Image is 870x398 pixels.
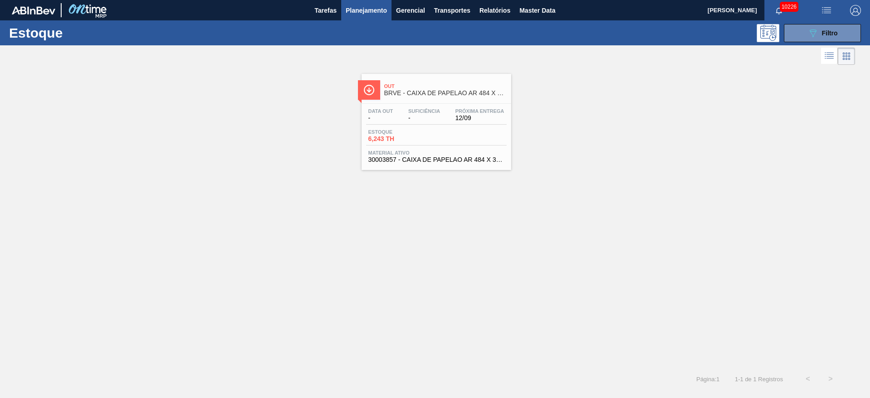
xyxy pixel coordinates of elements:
[819,368,842,390] button: >
[346,5,387,16] span: Planejamento
[408,108,440,114] span: Suficiência
[821,48,838,65] div: Visão em Lista
[9,28,145,38] h1: Estoque
[368,108,393,114] span: Data out
[479,5,510,16] span: Relatórios
[797,368,819,390] button: <
[314,5,337,16] span: Tarefas
[12,6,55,15] img: TNhmsLtSVTkK8tSr43FrP2fwEKptu5GPRR3wAAAABJRU5ErkJggg==
[821,5,832,16] img: userActions
[519,5,555,16] span: Master Data
[764,4,793,17] button: Notificações
[363,84,375,96] img: Ícone
[733,376,783,383] span: 1 - 1 de 1 Registros
[434,5,470,16] span: Transportes
[408,115,440,121] span: -
[850,5,861,16] img: Logout
[368,115,393,121] span: -
[455,115,504,121] span: 12/09
[822,29,838,37] span: Filtro
[396,5,425,16] span: Gerencial
[784,24,861,42] button: Filtro
[384,90,507,97] span: BRVE - CAIXA DE PAPELAO AR 484 X 311 X 275
[455,108,504,114] span: Próxima Entrega
[384,83,507,89] span: Out
[757,24,779,42] div: Pogramando: nenhum usuário selecionado
[368,129,432,135] span: Estoque
[838,48,855,65] div: Visão em Cards
[368,150,504,155] span: Material ativo
[368,136,432,142] span: 6,243 TH
[780,2,798,12] span: 10226
[368,156,504,163] span: 30003857 - CAIXA DE PAPELAO AR 484 X 311 X 275
[355,67,516,170] a: ÍconeOutBRVE - CAIXA DE PAPELAO AR 484 X 311 X 275Data out-Suficiência-Próxima Entrega12/09Estoqu...
[696,376,720,383] span: Página : 1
